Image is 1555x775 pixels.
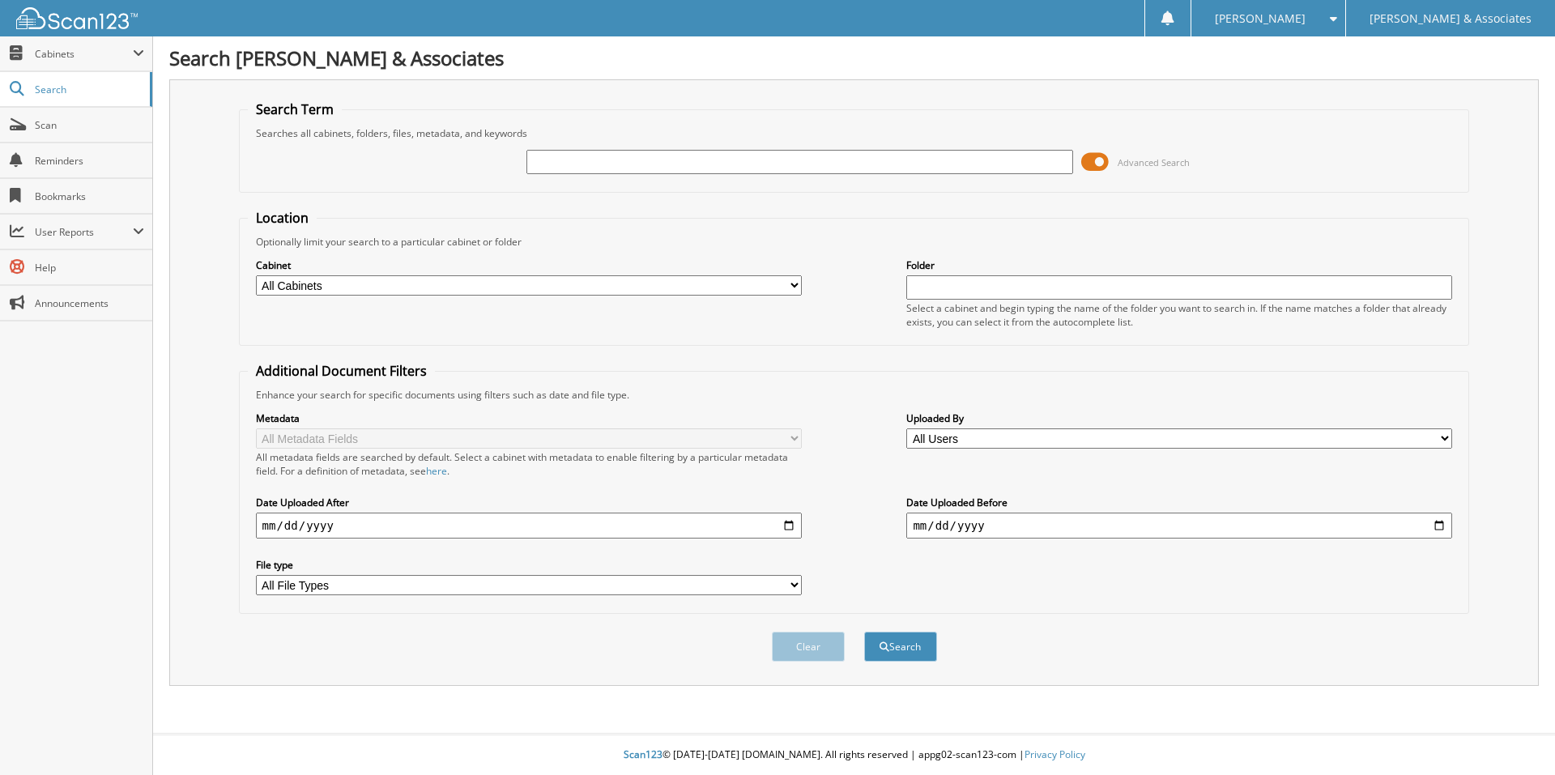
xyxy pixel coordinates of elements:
[772,632,845,662] button: Clear
[35,118,144,132] span: Scan
[35,296,144,310] span: Announcements
[248,209,317,227] legend: Location
[248,100,342,118] legend: Search Term
[256,450,802,478] div: All metadata fields are searched by default. Select a cabinet with metadata to enable filtering b...
[1118,156,1190,168] span: Advanced Search
[426,464,447,478] a: here
[35,154,144,168] span: Reminders
[169,45,1539,71] h1: Search [PERSON_NAME] & Associates
[248,362,435,380] legend: Additional Document Filters
[16,7,138,29] img: scan123-logo-white.svg
[35,47,133,61] span: Cabinets
[35,225,133,239] span: User Reports
[906,513,1452,539] input: end
[1215,14,1306,23] span: [PERSON_NAME]
[906,258,1452,272] label: Folder
[624,747,662,761] span: Scan123
[35,83,142,96] span: Search
[256,496,802,509] label: Date Uploaded After
[248,235,1461,249] div: Optionally limit your search to a particular cabinet or folder
[35,189,144,203] span: Bookmarks
[1370,14,1532,23] span: [PERSON_NAME] & Associates
[256,513,802,539] input: start
[864,632,937,662] button: Search
[906,301,1452,329] div: Select a cabinet and begin typing the name of the folder you want to search in. If the name match...
[35,261,144,275] span: Help
[248,126,1461,140] div: Searches all cabinets, folders, files, metadata, and keywords
[256,411,802,425] label: Metadata
[1474,697,1555,775] iframe: Chat Widget
[153,735,1555,775] div: © [DATE]-[DATE] [DOMAIN_NAME]. All rights reserved | appg02-scan123-com |
[256,258,802,272] label: Cabinet
[906,411,1452,425] label: Uploaded By
[1025,747,1085,761] a: Privacy Policy
[256,558,802,572] label: File type
[906,496,1452,509] label: Date Uploaded Before
[248,388,1461,402] div: Enhance your search for specific documents using filters such as date and file type.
